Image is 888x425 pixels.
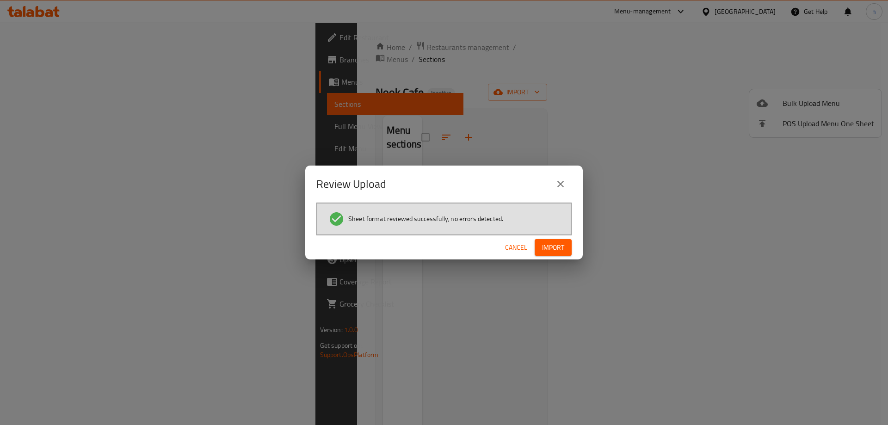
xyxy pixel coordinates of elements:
[316,177,386,191] h2: Review Upload
[505,242,527,253] span: Cancel
[535,239,572,256] button: Import
[348,214,503,223] span: Sheet format reviewed successfully, no errors detected.
[501,239,531,256] button: Cancel
[542,242,564,253] span: Import
[549,173,572,195] button: close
